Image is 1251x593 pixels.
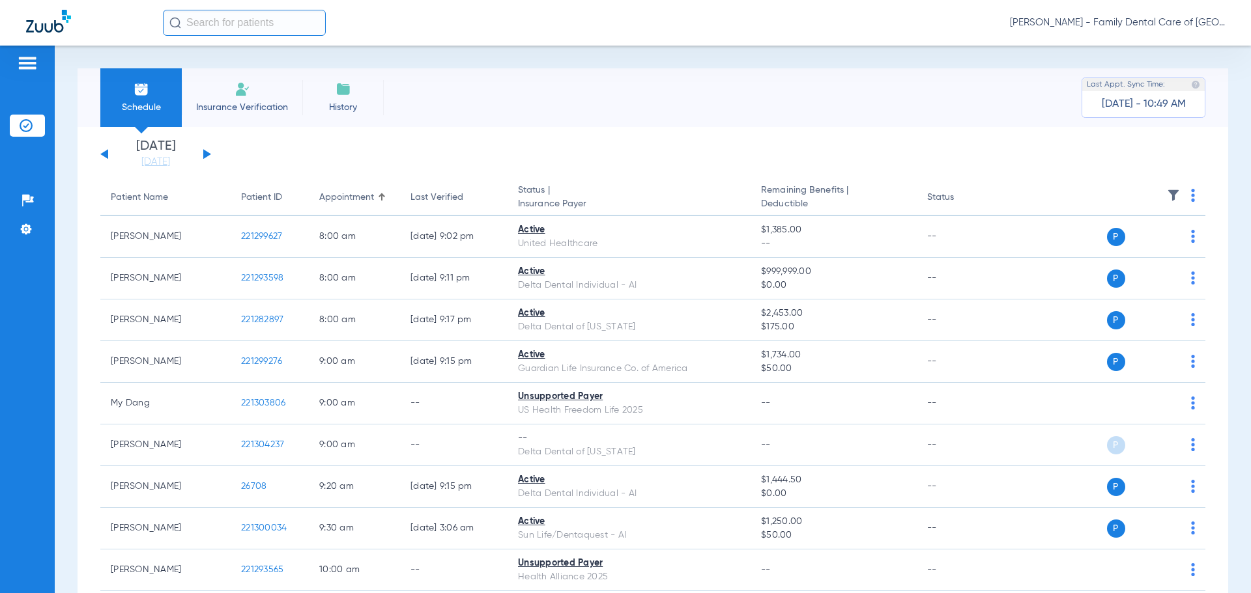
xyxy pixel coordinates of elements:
[400,258,508,299] td: [DATE] 9:11 PM
[1107,519,1125,538] span: P
[761,487,906,501] span: $0.00
[309,299,400,341] td: 8:00 AM
[111,191,220,204] div: Patient Name
[1102,98,1186,111] span: [DATE] - 10:49 AM
[518,570,740,584] div: Health Alliance 2025
[518,265,740,279] div: Active
[1087,78,1165,91] span: Last Appt. Sync Time:
[751,180,916,216] th: Remaining Benefits |
[163,10,326,36] input: Search for patients
[100,258,231,299] td: [PERSON_NAME]
[917,383,1005,424] td: --
[410,191,463,204] div: Last Verified
[26,10,71,33] img: Zuub Logo
[761,348,906,362] span: $1,734.00
[917,258,1005,299] td: --
[309,341,400,383] td: 9:00 AM
[241,482,266,491] span: 26708
[917,299,1005,341] td: --
[1191,355,1195,368] img: group-dot-blue.svg
[309,258,400,299] td: 8:00 AM
[100,508,231,549] td: [PERSON_NAME]
[241,191,298,204] div: Patient ID
[518,557,740,570] div: Unsupported Payer
[761,440,771,449] span: --
[1191,563,1195,576] img: group-dot-blue.svg
[761,473,906,487] span: $1,444.50
[312,101,374,114] span: History
[1191,80,1200,89] img: last sync help info
[100,299,231,341] td: [PERSON_NAME]
[100,383,231,424] td: My Dang
[518,348,740,362] div: Active
[400,341,508,383] td: [DATE] 9:15 PM
[761,320,906,334] span: $175.00
[400,424,508,466] td: --
[192,101,293,114] span: Insurance Verification
[241,273,283,283] span: 221293598
[1107,311,1125,329] span: P
[1191,313,1195,326] img: group-dot-blue.svg
[309,549,400,591] td: 10:00 AM
[518,487,740,501] div: Delta Dental Individual - AI
[917,180,1005,216] th: Status
[17,55,38,71] img: hamburger-icon
[1107,353,1125,371] span: P
[761,307,906,320] span: $2,453.00
[761,515,906,529] span: $1,250.00
[518,515,740,529] div: Active
[518,432,740,445] div: --
[518,320,740,334] div: Delta Dental of [US_STATE]
[410,191,497,204] div: Last Verified
[241,440,284,449] span: 221304237
[241,232,282,241] span: 221299627
[1107,478,1125,496] span: P
[1191,189,1195,202] img: group-dot-blue.svg
[169,17,181,29] img: Search Icon
[319,191,390,204] div: Appointment
[134,81,149,97] img: Schedule
[518,223,740,237] div: Active
[309,466,400,508] td: 9:20 AM
[518,279,740,292] div: Delta Dental Individual - AI
[761,223,906,237] span: $1,385.00
[309,508,400,549] td: 9:30 AM
[400,508,508,549] td: [DATE] 3:06 AM
[917,549,1005,591] td: --
[761,362,906,376] span: $50.00
[1191,396,1195,409] img: group-dot-blue.svg
[1167,189,1180,202] img: filter.svg
[111,191,168,204] div: Patient Name
[761,265,906,279] span: $999,999.00
[241,357,282,366] span: 221299276
[117,156,195,169] a: [DATE]
[518,307,740,320] div: Active
[309,216,400,258] td: 8:00 AM
[400,216,508,258] td: [DATE] 9:02 PM
[1010,16,1225,29] span: [PERSON_NAME] - Family Dental Care of [GEOGRAPHIC_DATA]
[1107,228,1125,246] span: P
[336,81,351,97] img: History
[518,197,740,211] span: Insurance Payer
[917,216,1005,258] td: --
[508,180,751,216] th: Status |
[241,523,287,532] span: 221300034
[917,508,1005,549] td: --
[761,197,906,211] span: Deductible
[117,140,195,169] li: [DATE]
[1191,480,1195,493] img: group-dot-blue.svg
[309,424,400,466] td: 9:00 AM
[761,398,771,407] span: --
[400,299,508,341] td: [DATE] 9:17 PM
[1191,521,1195,534] img: group-dot-blue.svg
[761,279,906,292] span: $0.00
[319,191,374,204] div: Appointment
[518,362,740,376] div: Guardian Life Insurance Co. of America
[241,191,282,204] div: Patient ID
[518,390,740,404] div: Unsupported Payer
[100,424,231,466] td: [PERSON_NAME]
[100,549,231,591] td: [PERSON_NAME]
[917,424,1005,466] td: --
[309,383,400,424] td: 9:00 AM
[400,549,508,591] td: --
